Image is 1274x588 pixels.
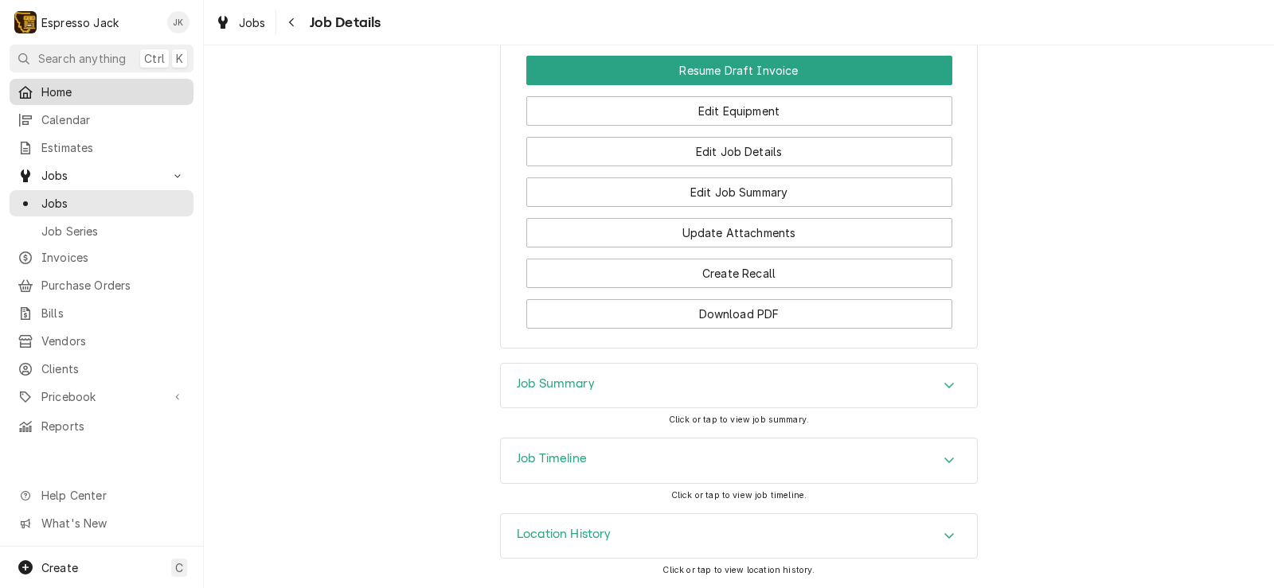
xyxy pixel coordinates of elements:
[41,360,186,377] span: Clients
[41,388,162,405] span: Pricebook
[144,50,165,67] span: Ctrl
[41,333,186,349] span: Vendors
[41,561,78,574] span: Create
[501,514,977,559] div: Accordion Header
[10,79,193,105] a: Home
[38,50,126,67] span: Search anything
[10,300,193,326] a: Bills
[669,415,809,425] span: Click or tap to view job summary.
[10,190,193,216] a: Jobs
[526,126,952,166] div: Button Group Row
[526,299,952,329] button: Download PDF
[500,438,978,484] div: Job Timeline
[305,12,381,33] span: Job Details
[526,177,952,207] button: Edit Job Summary
[517,527,612,542] h3: Location History
[10,413,193,439] a: Reports
[500,363,978,409] div: Job Summary
[10,107,193,133] a: Calendar
[526,137,952,166] button: Edit Job Details
[526,96,952,126] button: Edit Equipment
[167,11,190,33] div: JK
[10,482,193,508] a: Go to Help Center
[526,207,952,247] div: Button Group Row
[175,559,183,576] span: C
[501,364,977,408] button: Accordion Details Expand Trigger
[10,45,193,72] button: Search anythingCtrlK
[10,244,193,271] a: Invoices
[501,514,977,559] button: Accordion Details Expand Trigger
[176,50,183,67] span: K
[41,139,186,156] span: Estimates
[209,10,272,36] a: Jobs
[10,510,193,536] a: Go to What's New
[41,249,186,266] span: Invoices
[10,272,193,298] a: Purchase Orders
[517,376,595,391] h3: Job Summary
[10,134,193,161] a: Estimates
[14,11,37,33] div: E
[501,364,977,408] div: Accordion Header
[10,162,193,189] a: Go to Jobs
[526,85,952,126] div: Button Group Row
[167,11,190,33] div: Jack Kehoe's Avatar
[41,277,186,294] span: Purchase Orders
[526,247,952,288] div: Button Group Row
[10,218,193,244] a: Job Series
[239,14,266,31] span: Jobs
[41,167,162,184] span: Jobs
[526,56,952,85] div: Button Group Row
[279,10,305,35] button: Navigate back
[526,259,952,288] button: Create Recall
[500,513,978,559] div: Location History
[501,438,977,483] button: Accordion Details Expand Trigger
[41,14,119,31] div: Espresso Jack
[526,56,952,85] button: Resume Draft Invoice
[526,288,952,329] div: Button Group Row
[41,418,186,434] span: Reports
[10,328,193,354] a: Vendors
[526,166,952,207] div: Button Group Row
[41,515,184,532] span: What's New
[10,356,193,382] a: Clients
[671,490,807,500] span: Click or tap to view job timeline.
[662,565,815,575] span: Click or tap to view location history.
[14,11,37,33] div: Espresso Jack's Avatar
[526,56,952,329] div: Button Group
[41,195,186,212] span: Jobs
[10,384,193,410] a: Go to Pricebook
[501,438,977,483] div: Accordion Header
[41,487,184,504] span: Help Center
[41,223,186,239] span: Job Series
[41,111,186,128] span: Calendar
[526,218,952,247] button: Update Attachments
[41,305,186,321] span: Bills
[517,451,587,466] h3: Job Timeline
[41,84,186,100] span: Home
